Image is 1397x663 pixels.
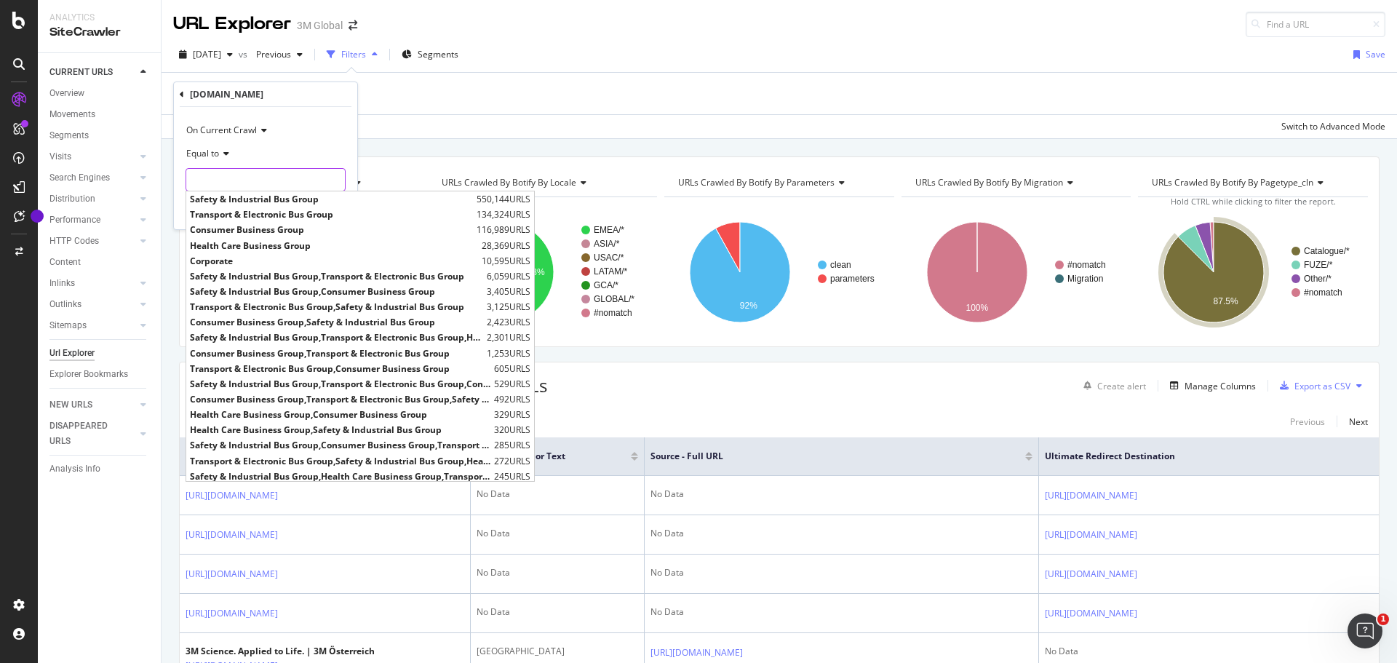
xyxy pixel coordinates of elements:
[594,280,618,290] text: GCA/*
[1290,413,1325,430] button: Previous
[650,566,1032,579] div: No Data
[1281,120,1385,132] div: Switch to Advanced Mode
[186,124,257,136] span: On Current Crawl
[494,424,530,436] span: 320 URLS
[173,12,291,36] div: URL Explorer
[1097,380,1146,392] div: Create alert
[442,176,576,188] span: URLs Crawled By Botify By locale
[49,86,84,101] div: Overview
[186,147,219,159] span: Equal to
[1349,413,1368,430] button: Next
[190,285,483,298] span: Safety & Industrial Bus Group,Consumer Business Group
[1294,380,1350,392] div: Export as CSV
[494,408,530,421] span: 329 URLS
[186,645,375,658] div: 3M Science. Applied to Life. | 3M Österreich
[193,48,221,60] span: 2025 Sep. 7th
[494,378,530,390] span: 529 URLS
[1214,296,1238,306] text: 87.5%
[487,316,530,328] span: 2,423 URLS
[190,88,263,100] div: [DOMAIN_NAME]
[49,255,81,270] div: Content
[477,606,638,619] div: No Data
[1304,246,1350,256] text: Catalogue/*
[49,461,100,477] div: Analysis Info
[49,12,149,24] div: Analytics
[1067,274,1103,284] text: Migration
[49,346,151,361] a: Url Explorer
[173,43,239,66] button: [DATE]
[186,567,278,581] a: [URL][DOMAIN_NAME]
[477,527,638,540] div: No Data
[1045,450,1351,463] span: Ultimate Redirect Destination
[190,316,483,328] span: Consumer Business Group,Safety & Industrial Bus Group
[49,318,87,333] div: Sitemaps
[297,18,343,33] div: 3M Global
[321,43,383,66] button: Filters
[594,253,624,263] text: USAC/*
[49,170,136,186] a: Search Engines
[49,213,136,228] a: Performance
[349,20,357,31] div: arrow-right-arrow-left
[1185,380,1256,392] div: Manage Columns
[250,48,291,60] span: Previous
[477,193,530,205] span: 550,144 URLS
[49,397,92,413] div: NEW URLS
[1304,274,1332,284] text: Other/*
[49,346,95,361] div: Url Explorer
[594,308,632,318] text: #nomatch
[487,331,530,344] span: 2,301 URLS
[494,455,530,467] span: 272 URLS
[1377,614,1389,625] span: 1
[902,209,1131,336] svg: A chart.
[190,455,490,467] span: Transport & Electronic Bus Group,Safety & Industrial Bus Group,Health Care Business Group
[49,418,123,449] div: DISAPPEARED URLS
[190,193,473,205] span: Safety & Industrial Bus Group
[190,223,473,236] span: Consumer Business Group
[487,301,530,313] span: 3,125 URLS
[477,223,530,236] span: 116,989 URLS
[1138,209,1368,336] svg: A chart.
[341,48,366,60] div: Filters
[49,255,151,270] a: Content
[1149,171,1355,194] h4: URLs Crawled By Botify By pagetype_cln
[190,239,478,252] span: Health Care Business Group
[477,488,638,501] div: No Data
[49,24,149,41] div: SiteCrawler
[190,408,490,421] span: Health Care Business Group,Consumer Business Group
[190,470,490,483] span: Safety & Industrial Bus Group,Health Care Business Group,Transport & Electronic Bus Group
[966,303,988,313] text: 100%
[664,209,894,336] svg: A chart.
[1045,488,1137,503] a: [URL][DOMAIN_NAME]
[186,488,278,503] a: [URL][DOMAIN_NAME]
[487,347,530,360] span: 1,253 URLS
[49,128,89,143] div: Segments
[477,566,638,579] div: No Data
[49,191,136,207] a: Distribution
[49,149,71,164] div: Visits
[1045,645,1373,658] div: No Data
[49,191,95,207] div: Distribution
[49,276,75,291] div: Inlinks
[190,393,490,405] span: Consumer Business Group,Transport & Electronic Bus Group,Safety & Industrial Bus Group
[1274,374,1350,397] button: Export as CSV
[49,107,151,122] a: Movements
[250,43,309,66] button: Previous
[1067,260,1106,270] text: #nomatch
[1078,374,1146,397] button: Create alert
[594,239,620,249] text: ASIA/*
[494,362,530,375] span: 605 URLS
[186,606,278,621] a: [URL][DOMAIN_NAME]
[594,225,624,235] text: EMEA/*
[190,362,490,375] span: Transport & Electronic Bus Group,Consumer Business Group
[1152,176,1313,188] span: URLs Crawled By Botify By pagetype_cln
[49,318,136,333] a: Sitemaps
[49,297,136,312] a: Outlinks
[49,170,110,186] div: Search Engines
[190,301,483,313] span: Transport & Electronic Bus Group,Safety & Industrial Bus Group
[49,367,151,382] a: Explorer Bookmarks
[428,209,658,336] svg: A chart.
[650,606,1032,619] div: No Data
[830,274,875,284] text: parameters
